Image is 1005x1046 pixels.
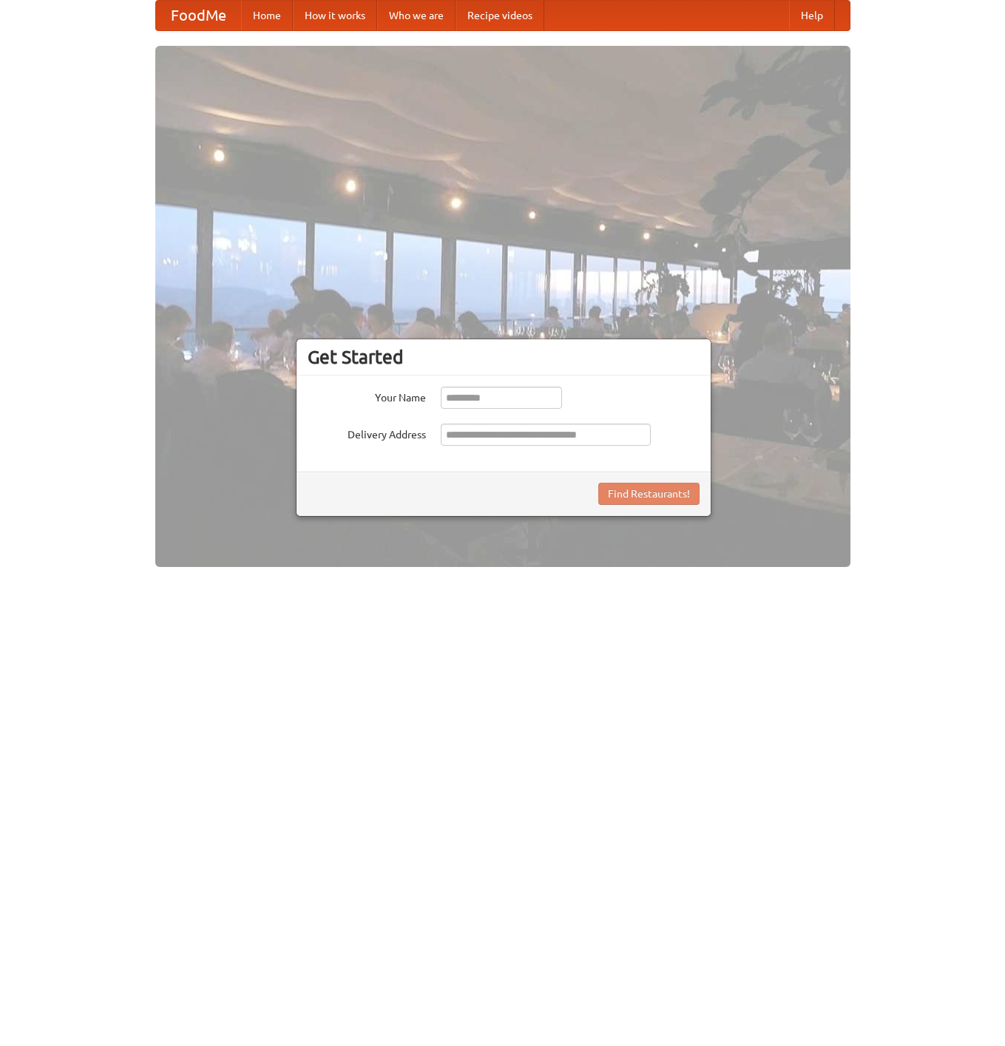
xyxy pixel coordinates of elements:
[308,346,700,368] h3: Get Started
[789,1,835,30] a: Help
[308,387,426,405] label: Your Name
[377,1,456,30] a: Who we are
[293,1,377,30] a: How it works
[241,1,293,30] a: Home
[456,1,544,30] a: Recipe videos
[308,424,426,442] label: Delivery Address
[598,483,700,505] button: Find Restaurants!
[156,1,241,30] a: FoodMe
